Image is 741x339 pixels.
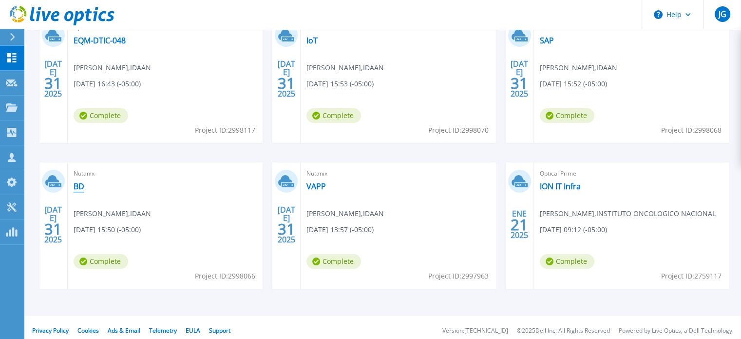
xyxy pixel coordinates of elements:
[517,328,610,334] li: © 2025 Dell Inc. All Rights Reserved
[306,168,490,179] span: Nutanix
[149,326,177,335] a: Telemetry
[540,36,554,45] a: SAP
[44,207,62,242] div: [DATE] 2025
[74,62,151,73] span: [PERSON_NAME] , IDAAN
[74,79,141,89] span: [DATE] 16:43 (-05:00)
[44,225,62,233] span: 31
[306,254,361,269] span: Complete
[74,168,257,179] span: Nutanix
[74,254,128,269] span: Complete
[306,224,374,235] span: [DATE] 13:57 (-05:00)
[186,326,200,335] a: EULA
[306,181,326,191] a: VAPP
[511,220,528,229] span: 21
[540,62,617,73] span: [PERSON_NAME] , IDAAN
[540,181,581,191] a: ION IT Infra
[718,10,726,18] span: JG
[306,36,318,45] a: IoT
[195,271,255,281] span: Project ID: 2998066
[540,79,607,89] span: [DATE] 15:52 (-05:00)
[540,108,594,123] span: Complete
[306,108,361,123] span: Complete
[619,328,732,334] li: Powered by Live Optics, a Dell Technology
[74,208,151,219] span: [PERSON_NAME] , IDAAN
[195,125,255,136] span: Project ID: 2998117
[77,326,99,335] a: Cookies
[74,181,84,191] a: BD
[510,207,529,242] div: ENE 2025
[442,328,508,334] li: Version: [TECHNICAL_ID]
[306,62,384,73] span: [PERSON_NAME] , IDAAN
[511,79,528,87] span: 31
[74,108,128,123] span: Complete
[540,254,594,269] span: Complete
[510,61,529,97] div: [DATE] 2025
[428,125,489,136] span: Project ID: 2998070
[277,61,296,97] div: [DATE] 2025
[44,61,62,97] div: [DATE] 2025
[32,326,69,335] a: Privacy Policy
[540,208,716,219] span: [PERSON_NAME] , INSTITUTO ONCOLOGICO NACIONAL
[306,208,384,219] span: [PERSON_NAME] , IDAAN
[44,79,62,87] span: 31
[278,225,295,233] span: 31
[209,326,230,335] a: Support
[428,271,489,281] span: Project ID: 2997963
[74,224,141,235] span: [DATE] 15:50 (-05:00)
[661,271,722,281] span: Project ID: 2759117
[277,207,296,242] div: [DATE] 2025
[278,79,295,87] span: 31
[661,125,722,136] span: Project ID: 2998068
[108,326,140,335] a: Ads & Email
[540,168,723,179] span: Optical Prime
[74,36,126,45] a: EQM-DTIC-048
[540,224,607,235] span: [DATE] 09:12 (-05:00)
[306,79,374,89] span: [DATE] 15:53 (-05:00)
